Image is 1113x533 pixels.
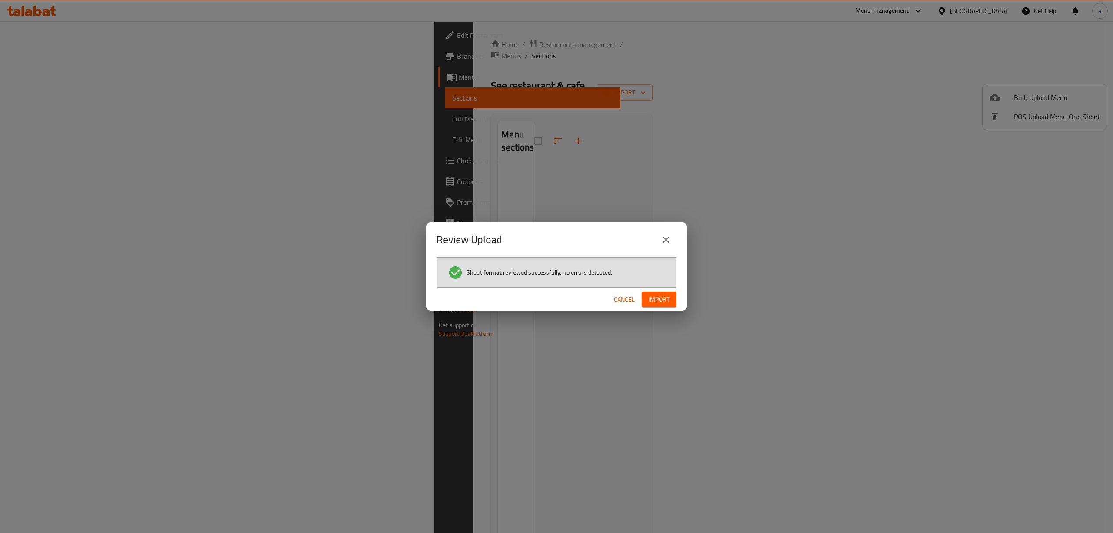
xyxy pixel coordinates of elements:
button: close [656,229,676,250]
button: Cancel [610,292,638,308]
button: Import [642,292,676,308]
h2: Review Upload [437,233,502,247]
span: Sheet format reviewed successfully, no errors detected. [467,268,612,277]
span: Import [649,294,670,305]
span: Cancel [614,294,635,305]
